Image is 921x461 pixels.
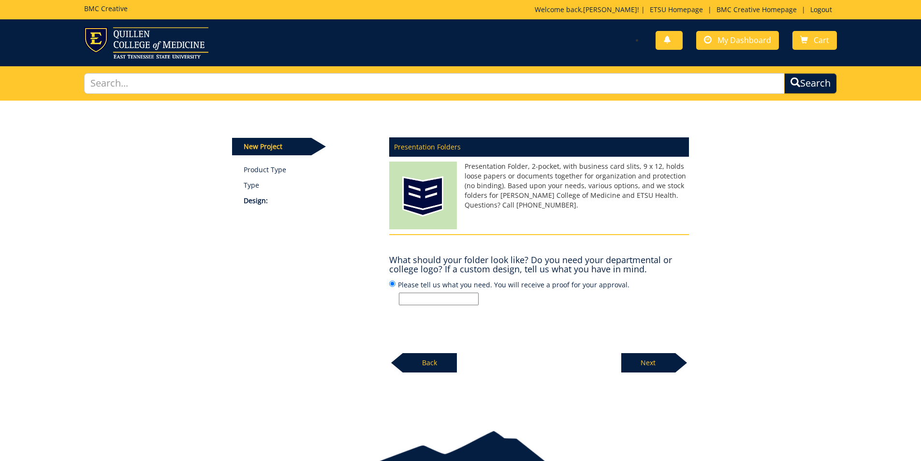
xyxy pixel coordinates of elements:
a: Cart [792,31,837,50]
p: Presentation Folder, 2-pocket, with business card slits, 9 x 12, holds loose papers or documents ... [389,162,689,210]
a: Logout [805,5,837,14]
span: My Dashboard [717,35,771,45]
a: [PERSON_NAME] [583,5,637,14]
img: ETSU logo [84,27,208,59]
h5: BMC Creative [84,5,128,12]
label: Please tell us what you need. You will receive a proof for your approval. [389,279,689,305]
h4: What should your folder look like? Do you need your departmental or college logo? If a custom des... [389,255,689,275]
a: ETSU Homepage [645,5,708,14]
input: Search... [84,73,785,94]
p: Design: [244,196,375,206]
span: Cart [814,35,829,45]
p: Type [244,180,375,190]
p: Next [621,353,675,372]
p: New Project [232,138,311,155]
a: Product Type [244,165,375,175]
p: Back [403,353,457,372]
a: BMC Creative Homepage [712,5,802,14]
input: Please tell us what you need. You will receive a proof for your approval. [389,281,395,287]
p: Presentation Folders [389,137,689,157]
button: Search [784,73,837,94]
p: Welcome back, ! | | | [535,5,837,15]
a: My Dashboard [696,31,779,50]
input: Please tell us what you need. You will receive a proof for your approval. [399,293,479,305]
